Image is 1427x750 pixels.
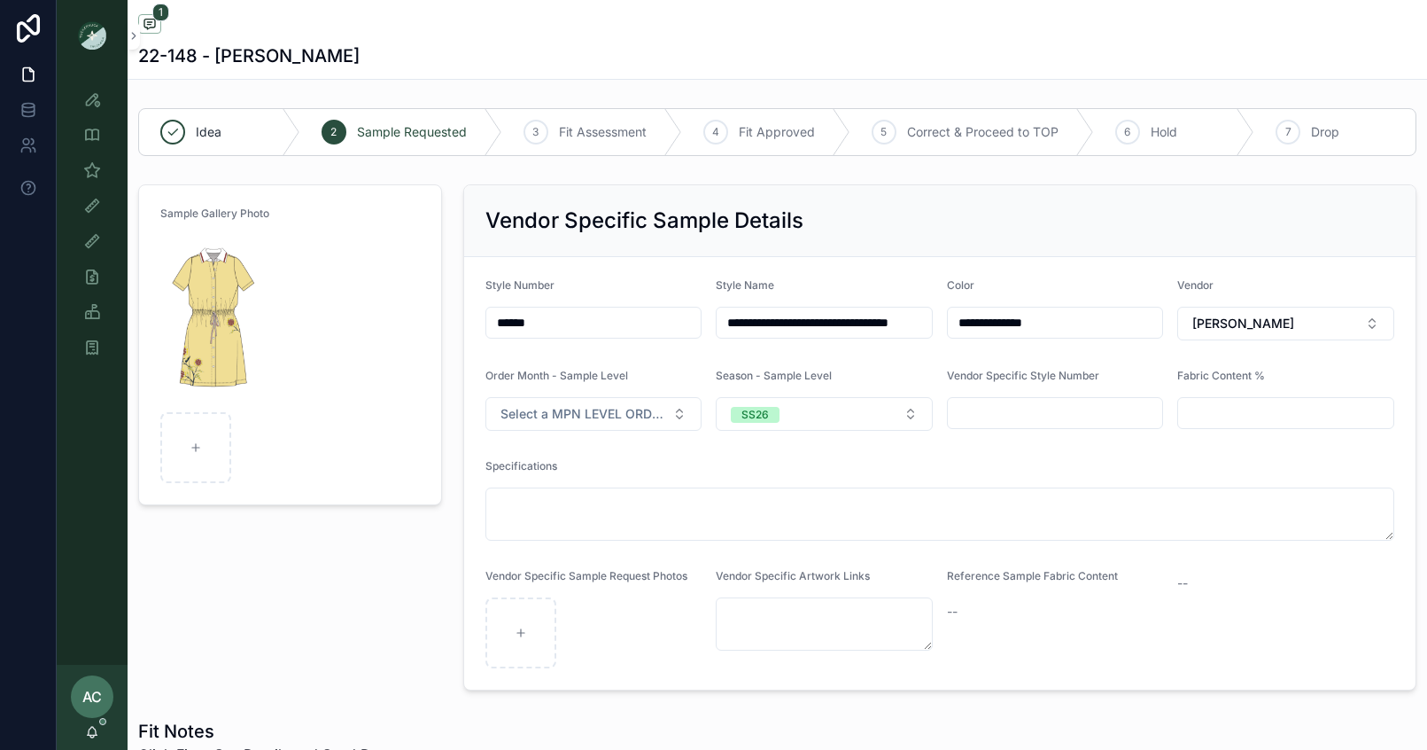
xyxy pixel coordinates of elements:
[907,123,1059,141] span: Correct & Proceed to TOP
[1177,307,1394,340] button: Select Button
[357,123,467,141] span: Sample Requested
[138,14,161,36] button: 1
[716,397,933,431] button: Select Button
[1311,123,1339,141] span: Drop
[82,686,102,707] span: AC
[880,125,887,139] span: 5
[947,569,1118,582] span: Reference Sample Fabric Content
[152,4,169,21] span: 1
[741,407,769,423] div: SS26
[485,369,628,382] span: Order Month - Sample Level
[716,569,870,582] span: Vendor Specific Artwork Links
[138,43,360,68] h1: 22-148 - [PERSON_NAME]
[160,207,269,220] span: Sample Gallery Photo
[559,123,647,141] span: Fit Assessment
[716,369,832,382] span: Season - Sample Level
[1285,125,1291,139] span: 7
[1151,123,1177,141] span: Hold
[485,397,702,431] button: Select Button
[57,71,128,387] div: scrollable content
[739,123,815,141] span: Fit Approved
[138,719,414,744] h1: Fit Notes
[947,278,974,292] span: Color
[1177,278,1214,292] span: Vendor
[1124,125,1130,139] span: 6
[947,603,958,621] span: --
[485,569,687,582] span: Vendor Specific Sample Request Photos
[1177,369,1265,382] span: Fabric Content %
[78,21,106,50] img: App logo
[196,123,221,141] span: Idea
[160,235,271,405] img: Screenshot-2025-09-01-at-11.58.39-AM.png
[485,459,557,473] span: Specifications
[485,278,555,292] span: Style Number
[500,405,666,423] span: Select a MPN LEVEL ORDER MONTH
[330,125,337,139] span: 2
[947,369,1099,382] span: Vendor Specific Style Number
[1192,315,1294,332] span: [PERSON_NAME]
[716,278,774,292] span: Style Name
[485,207,803,235] h2: Vendor Specific Sample Details
[712,125,719,139] span: 4
[532,125,539,139] span: 3
[1177,574,1188,592] span: --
